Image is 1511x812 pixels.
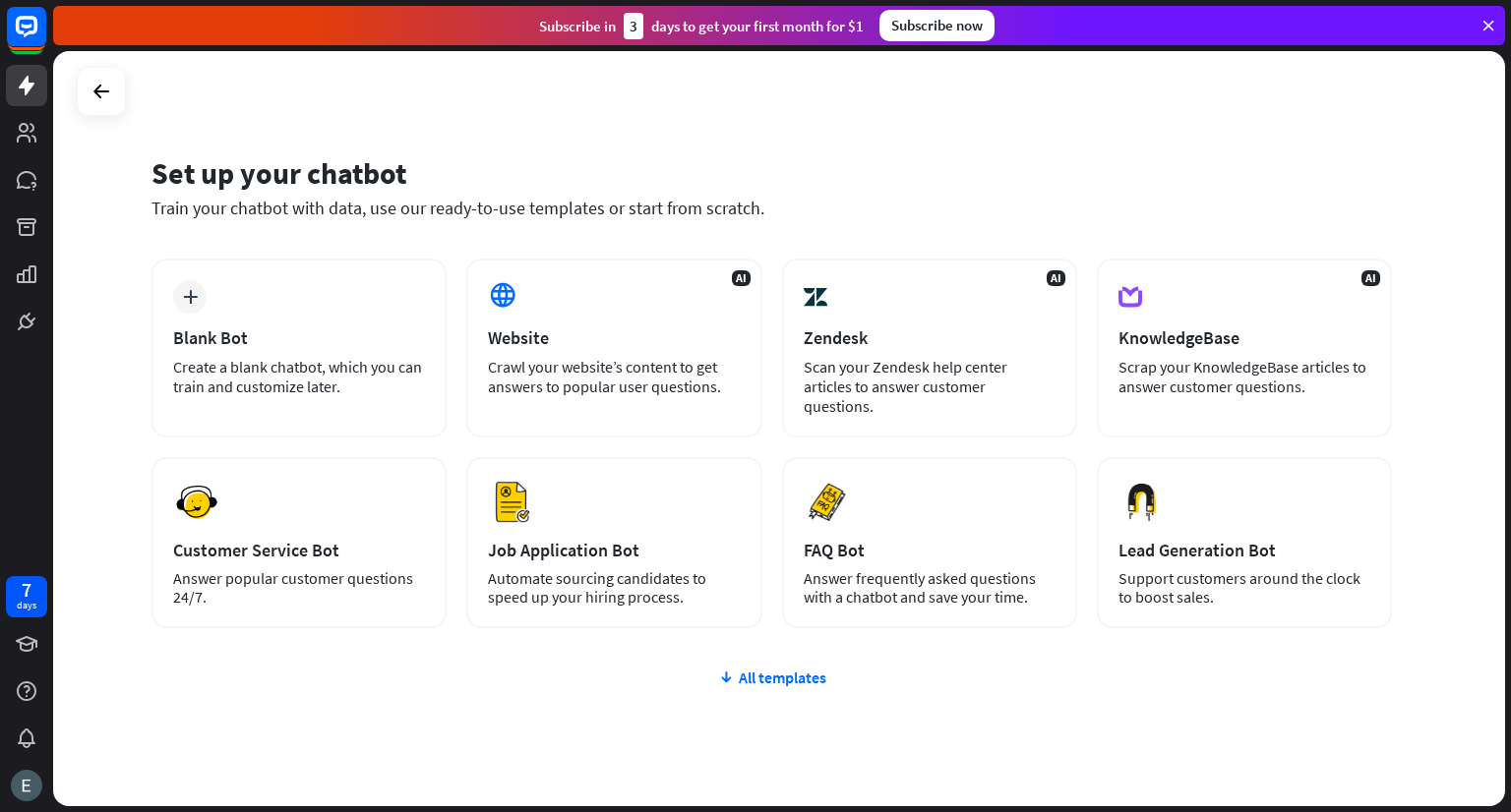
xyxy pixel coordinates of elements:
[17,599,36,612] div: days
[539,13,864,39] div: Subscribe in days to get your first month for $1
[624,13,643,39] div: 3
[22,581,31,599] div: 7
[6,576,47,617] a: 7 days
[879,10,995,41] div: Subscribe now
